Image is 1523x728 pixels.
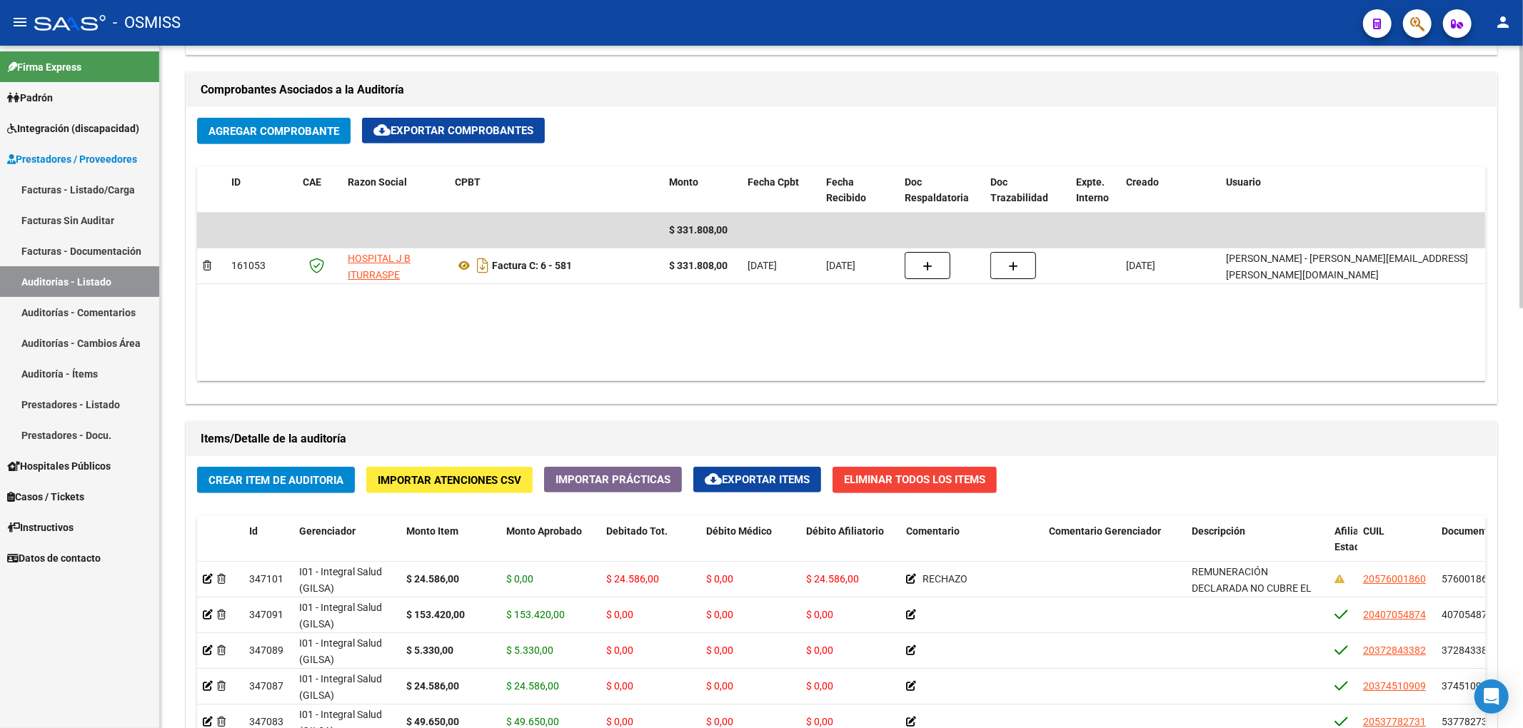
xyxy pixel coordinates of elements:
[7,489,84,505] span: Casos / Tickets
[806,716,833,727] span: $ 0,00
[706,525,772,537] span: Débito Médico
[1070,167,1120,214] datatable-header-cell: Expte. Interno
[706,644,733,656] span: $ 0,00
[1120,167,1220,214] datatable-header-cell: Creado
[1049,525,1161,537] span: Comentario Gerenciador
[378,474,521,487] span: Importar Atenciones CSV
[606,644,633,656] span: $ 0,00
[705,473,810,486] span: Exportar Items
[556,473,670,486] span: Importar Prácticas
[906,525,960,537] span: Comentario
[606,573,659,585] span: $ 24.586,00
[406,525,458,537] span: Monto Item
[1436,516,1514,579] datatable-header-cell: Documento
[348,176,407,188] span: Razon Social
[1363,573,1426,585] span: 20576001860
[600,516,700,579] datatable-header-cell: Debitado Tot.
[1363,609,1426,620] span: 20407054874
[1363,644,1426,656] span: 20372843382
[606,609,633,620] span: $ 0,00
[303,176,321,188] span: CAE
[1186,516,1329,579] datatable-header-cell: Descripción
[7,90,53,106] span: Padrón
[899,167,985,214] datatable-header-cell: Doc Respaldatoria
[373,124,533,137] span: Exportar Comprobantes
[806,525,884,537] span: Débito Afiliatorio
[406,680,459,692] strong: $ 24.586,00
[1442,573,1487,585] span: 57600186
[700,516,800,579] datatable-header-cell: Débito Médico
[506,609,565,620] span: $ 153.420,00
[606,716,633,727] span: $ 0,00
[1442,680,1487,692] span: 37451090
[706,680,733,692] span: $ 0,00
[1442,609,1487,620] span: 40705487
[606,525,668,537] span: Debitado Tot.
[249,680,283,692] span: 347087
[833,467,997,493] button: Eliminar Todos los Items
[905,176,969,204] span: Doc Respaldatoria
[7,59,81,75] span: Firma Express
[1126,176,1159,188] span: Creado
[7,121,139,136] span: Integración (discapacidad)
[706,573,733,585] span: $ 0,00
[748,260,777,271] span: [DATE]
[243,516,293,579] datatable-header-cell: Id
[1363,716,1426,727] span: 20537782731
[293,516,401,579] datatable-header-cell: Gerenciador
[7,458,111,474] span: Hospitales Públicos
[544,467,682,492] button: Importar Prácticas
[201,428,1482,450] h1: Items/Detalle de la auditoría
[806,644,833,656] span: $ 0,00
[1334,525,1370,553] span: Afiliado Estado
[706,716,733,727] span: $ 0,00
[1474,679,1509,714] div: Open Intercom Messenger
[985,167,1070,214] datatable-header-cell: Doc Trazabilidad
[406,573,459,585] strong: $ 24.586,00
[1494,14,1512,31] mat-icon: person
[706,609,733,620] span: $ 0,00
[299,525,356,537] span: Gerenciador
[348,253,411,280] span: HOSPITAL J B ITURRASPE
[1126,260,1155,271] span: [DATE]
[226,167,297,214] datatable-header-cell: ID
[299,637,382,665] span: I01 - Integral Salud (GILSA)
[406,644,453,656] strong: $ 5.330,00
[231,260,266,271] span: 161053
[1220,167,1506,214] datatable-header-cell: Usuario
[249,525,258,537] span: Id
[113,7,181,39] span: - OSMISS
[506,680,559,692] span: $ 24.586,00
[455,176,481,188] span: CPBT
[669,260,728,271] strong: $ 331.808,00
[401,516,501,579] datatable-header-cell: Monto Item
[362,118,545,143] button: Exportar Comprobantes
[208,125,339,138] span: Agregar Comprobante
[449,167,663,214] datatable-header-cell: CPBT
[299,566,382,594] span: I01 - Integral Salud (GILSA)
[406,609,465,620] strong: $ 153.420,00
[506,716,559,727] span: $ 49.650,00
[7,520,74,535] span: Instructivos
[492,260,572,271] strong: Factura C: 6 - 581
[800,516,900,579] datatable-header-cell: Débito Afiliatorio
[826,260,855,271] span: [DATE]
[1329,516,1357,579] datatable-header-cell: Afiliado Estado
[826,176,866,204] span: Fecha Recibido
[606,680,633,692] span: $ 0,00
[197,467,355,493] button: Crear Item de Auditoria
[742,167,820,214] datatable-header-cell: Fecha Cpbt
[501,516,600,579] datatable-header-cell: Monto Aprobado
[406,716,459,727] strong: $ 49.650,00
[249,573,283,585] span: 347101
[1442,716,1487,727] span: 53778273
[11,14,29,31] mat-icon: menu
[1363,525,1384,537] span: CUIL
[373,121,391,138] mat-icon: cloud_download
[506,573,533,585] span: $ 0,00
[1363,680,1426,692] span: 20374510909
[844,473,985,486] span: Eliminar Todos los Items
[249,609,283,620] span: 347091
[806,609,833,620] span: $ 0,00
[201,79,1482,101] h1: Comprobantes Asociados a la Auditoría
